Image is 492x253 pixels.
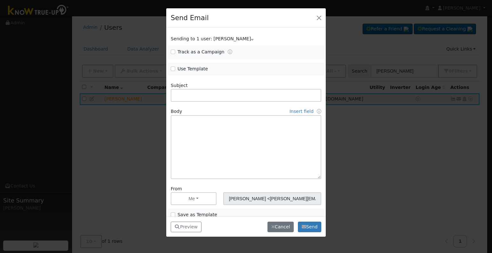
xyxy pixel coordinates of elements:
[317,109,321,114] a: Fields
[177,66,208,72] label: Use Template
[171,108,182,115] label: Body
[228,49,232,54] a: Tracking Campaigns
[267,222,294,233] button: Cancel
[171,82,188,89] label: Subject
[171,186,182,192] label: From
[171,67,175,71] input: Use Template
[177,211,217,218] label: Save as Template
[290,109,314,114] a: Insert field
[171,192,217,205] button: Me
[171,13,209,23] h4: Send Email
[171,50,175,54] input: Track as a Campaign
[177,49,224,55] label: Track as a Campaign
[171,212,175,217] input: Save as Template
[298,222,321,233] button: Send
[171,222,201,233] button: Preview
[168,36,325,42] div: Show users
